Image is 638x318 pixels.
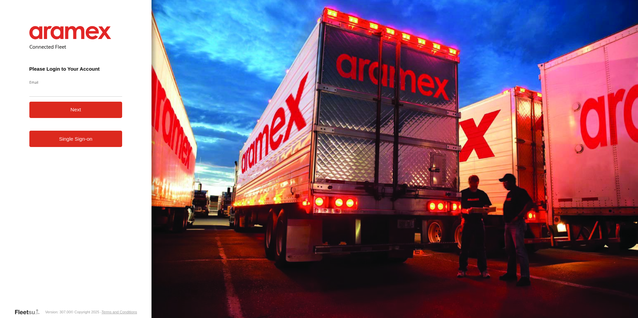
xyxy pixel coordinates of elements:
[29,80,122,85] label: Email
[29,26,111,39] img: Aramex
[29,102,122,118] button: Next
[101,310,137,314] a: Terms and Conditions
[71,310,137,314] div: © Copyright 2025 -
[14,309,45,315] a: Visit our Website
[29,66,122,72] h3: Please Login to Your Account
[29,131,122,147] a: Single Sign-on
[29,43,122,50] h2: Connected Fleet
[45,310,70,314] div: Version: 307.00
